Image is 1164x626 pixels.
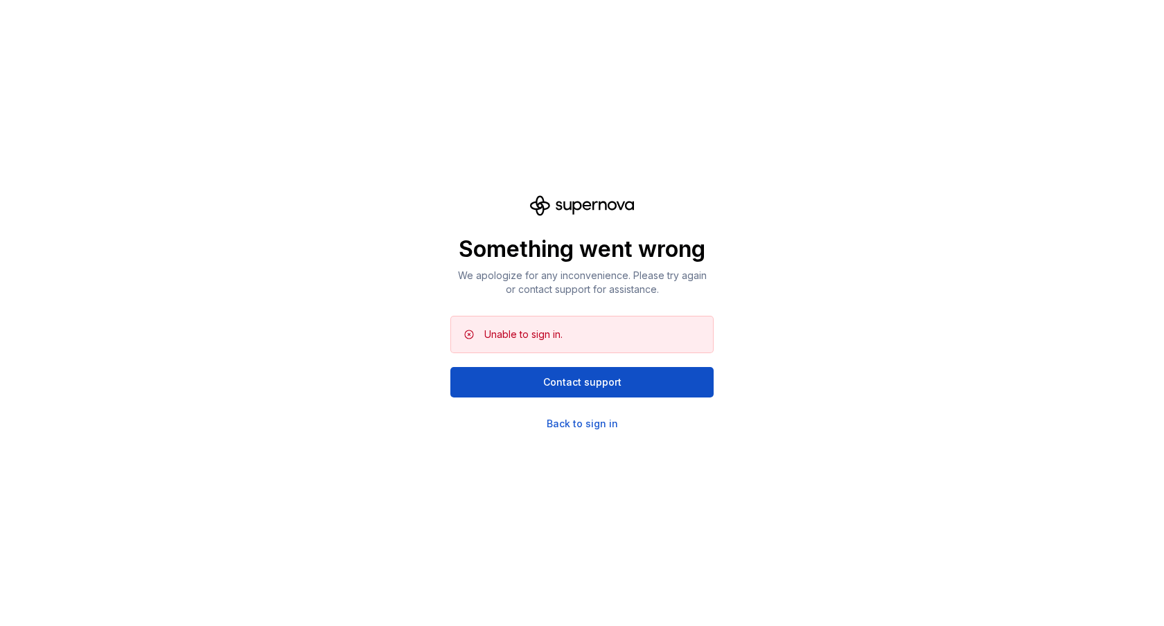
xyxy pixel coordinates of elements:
div: Unable to sign in. [484,328,563,341]
a: Back to sign in [547,417,618,431]
button: Contact support [450,367,714,397]
span: Contact support [543,375,621,389]
p: We apologize for any inconvenience. Please try again or contact support for assistance. [450,269,714,296]
p: Something went wrong [450,235,714,263]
